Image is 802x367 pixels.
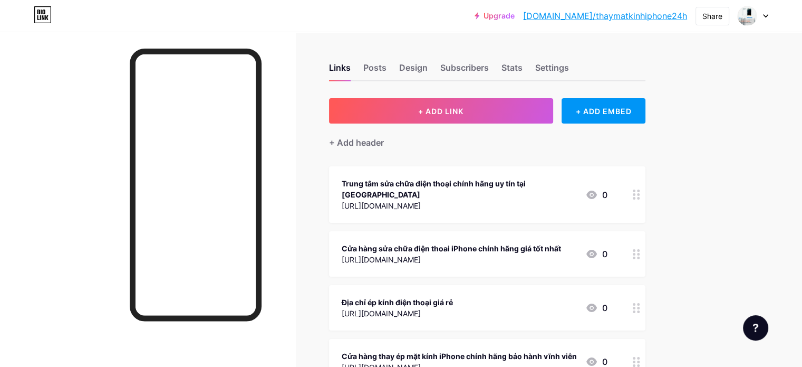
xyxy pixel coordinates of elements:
[329,61,351,80] div: Links
[585,248,607,260] div: 0
[342,200,577,211] div: [URL][DOMAIN_NAME]
[342,254,561,265] div: [URL][DOMAIN_NAME]
[342,243,561,254] div: Cửa hàng sửa chữa điện thoai iPhone chính hãng giá tốt nhất
[702,11,722,22] div: Share
[329,98,553,124] button: + ADD LINK
[475,12,515,20] a: Upgrade
[501,61,523,80] div: Stats
[585,189,607,201] div: 0
[737,6,757,26] img: thaymatkinhiphone24h
[535,61,569,80] div: Settings
[399,61,428,80] div: Design
[342,351,577,362] div: Cửa hàng thay ép mặt kính iPhone chính hãng bảo hành vĩnh viễn
[440,61,489,80] div: Subscribers
[329,136,384,149] div: + Add header
[523,10,687,22] a: [DOMAIN_NAME]/thaymatkinhiphone24h
[342,178,577,200] div: Trung tâm sửa chữa điện thoại chính hãng uy tín tại [GEOGRAPHIC_DATA]
[342,297,453,308] div: Địa chỉ ép kính điện thoại giá rẻ
[342,308,453,319] div: [URL][DOMAIN_NAME]
[363,61,386,80] div: Posts
[562,98,645,124] div: + ADD EMBED
[418,107,463,116] span: + ADD LINK
[585,302,607,314] div: 0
